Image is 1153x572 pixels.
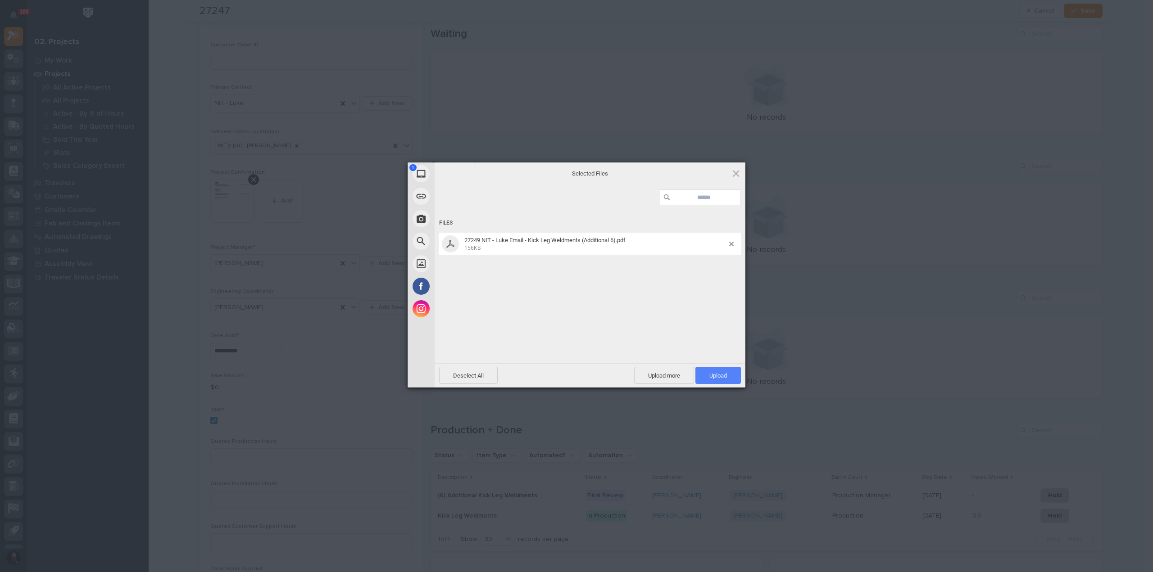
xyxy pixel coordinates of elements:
span: Deselect All [439,367,498,384]
span: Click here or hit ESC to close picker [731,168,741,178]
div: Unsplash [408,252,516,275]
div: Instagram [408,297,516,320]
div: My Device [408,162,516,185]
span: 1 [409,164,417,171]
div: Link (URL) [408,185,516,207]
span: 156KB [464,245,481,251]
div: Files [439,215,741,231]
span: Upload more [634,367,694,384]
span: Upload [709,372,727,379]
span: 27249 NIT - Luke Email - Kick Leg Weldments (Additional 6).pdf [462,237,729,252]
div: Take Photo [408,207,516,230]
span: Selected Files [500,169,680,177]
span: 27249 NIT - Luke Email - Kick Leg Weldments (Additional 6).pdf [464,237,626,243]
div: Web Search [408,230,516,252]
span: Upload [695,367,741,384]
div: Facebook [408,275,516,297]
